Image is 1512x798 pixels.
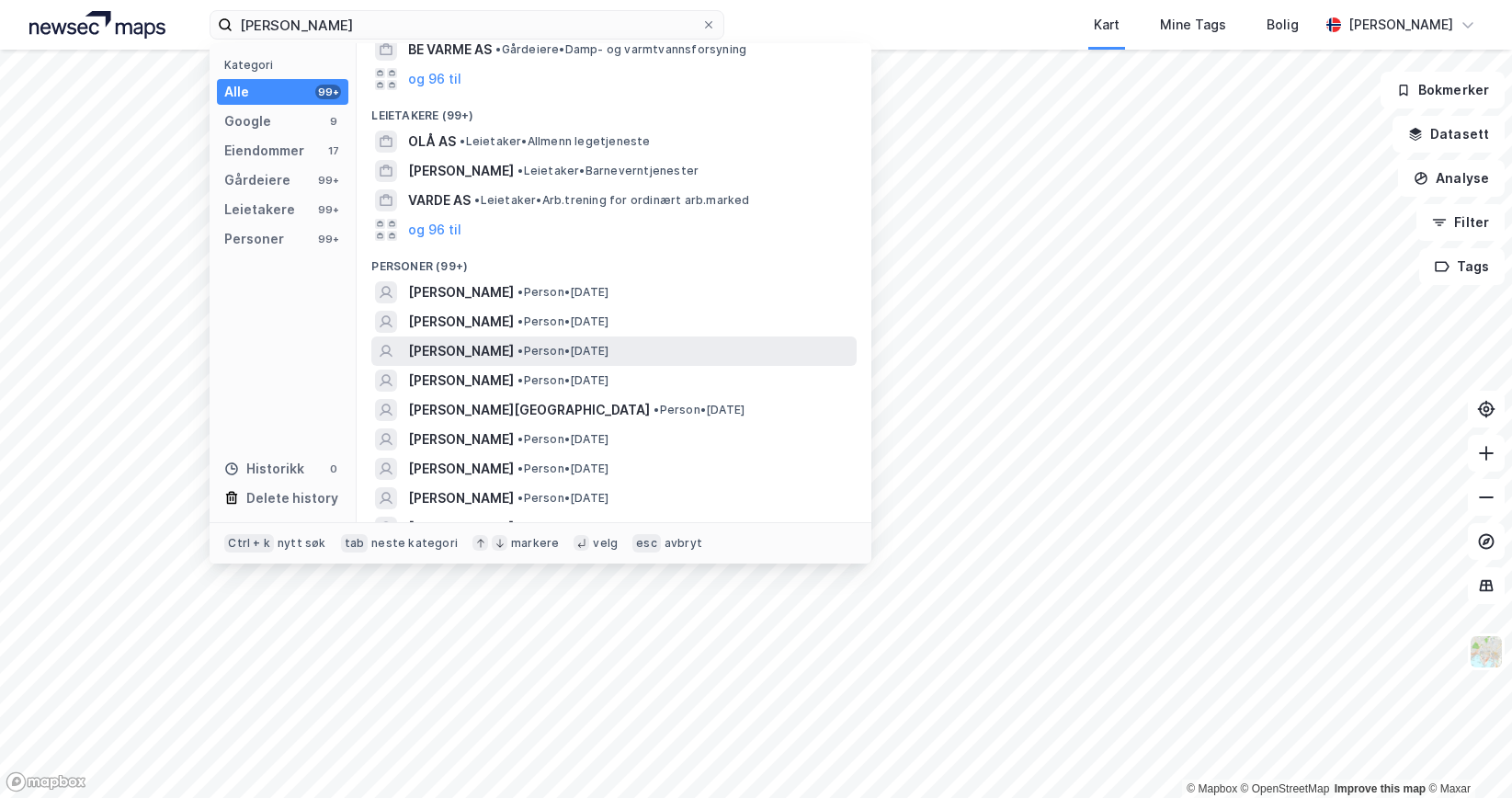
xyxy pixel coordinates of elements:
[474,193,749,208] span: Leietaker • Arb.trening for ordinært arb.marked
[665,536,702,551] div: avbryt
[517,164,523,177] span: •
[1241,782,1330,795] a: OpenStreetMap
[371,536,458,551] div: neste kategori
[408,370,514,392] span: [PERSON_NAME]
[517,285,608,300] span: Person • [DATE]
[408,131,456,153] span: OLÅ AS
[1381,72,1505,108] button: Bokmerker
[593,536,618,551] div: velg
[224,81,249,103] div: Alle
[408,39,492,61] span: BE VARME AS
[1419,248,1505,285] button: Tags
[517,462,608,476] span: Person • [DATE]
[517,462,523,475] span: •
[408,458,514,480] span: [PERSON_NAME]
[224,58,348,72] div: Kategori
[517,344,608,359] span: Person • [DATE]
[511,536,559,551] div: markere
[233,11,701,39] input: Søk på adresse, matrikkel, gårdeiere, leietakere eller personer
[315,232,341,246] div: 99+
[357,94,871,127] div: Leietakere (99+)
[224,228,284,250] div: Personer
[517,432,608,447] span: Person • [DATE]
[1393,116,1505,153] button: Datasett
[517,491,523,505] span: •
[460,134,650,149] span: Leietaker • Allmenn legetjeneste
[408,219,461,241] button: og 96 til
[517,432,523,446] span: •
[341,534,369,553] div: tab
[408,189,471,211] span: VARDE AS
[517,314,608,329] span: Person • [DATE]
[1094,14,1120,36] div: Kart
[517,373,608,388] span: Person • [DATE]
[408,281,514,303] span: [PERSON_NAME]
[278,536,326,551] div: nytt søk
[517,285,523,299] span: •
[1420,710,1512,798] iframe: Chat Widget
[326,114,341,129] div: 9
[224,534,274,553] div: Ctrl + k
[326,143,341,158] div: 17
[6,771,86,792] a: Mapbox homepage
[1398,160,1505,197] button: Analyse
[408,487,514,509] span: [PERSON_NAME]
[357,245,871,278] div: Personer (99+)
[326,462,341,476] div: 0
[224,140,304,162] div: Eiendommer
[408,428,514,450] span: [PERSON_NAME]
[408,340,514,362] span: [PERSON_NAME]
[246,487,338,509] div: Delete history
[460,134,465,148] span: •
[1335,782,1426,795] a: Improve this map
[495,42,501,56] span: •
[517,164,699,178] span: Leietaker • Barneverntjenester
[517,373,523,387] span: •
[517,520,608,535] span: Person • [DATE]
[517,520,523,534] span: •
[224,169,290,191] div: Gårdeiere
[408,68,461,90] button: og 96 til
[654,403,745,417] span: Person • [DATE]
[517,491,608,506] span: Person • [DATE]
[224,199,295,221] div: Leietakere
[1267,14,1299,36] div: Bolig
[224,110,271,132] div: Google
[517,344,523,358] span: •
[1469,634,1504,669] img: Z
[474,193,480,207] span: •
[654,403,659,416] span: •
[29,11,165,39] img: logo.a4113a55bc3d86da70a041830d287a7e.svg
[517,314,523,328] span: •
[408,311,514,333] span: [PERSON_NAME]
[495,42,746,57] span: Gårdeiere • Damp- og varmtvannsforsyning
[1416,204,1505,241] button: Filter
[408,160,514,182] span: [PERSON_NAME]
[1187,782,1237,795] a: Mapbox
[224,458,304,480] div: Historikk
[408,517,514,539] span: [PERSON_NAME]
[1348,14,1453,36] div: [PERSON_NAME]
[315,202,341,217] div: 99+
[315,173,341,188] div: 99+
[1160,14,1226,36] div: Mine Tags
[315,85,341,99] div: 99+
[632,534,661,553] div: esc
[408,399,650,421] span: [PERSON_NAME][GEOGRAPHIC_DATA]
